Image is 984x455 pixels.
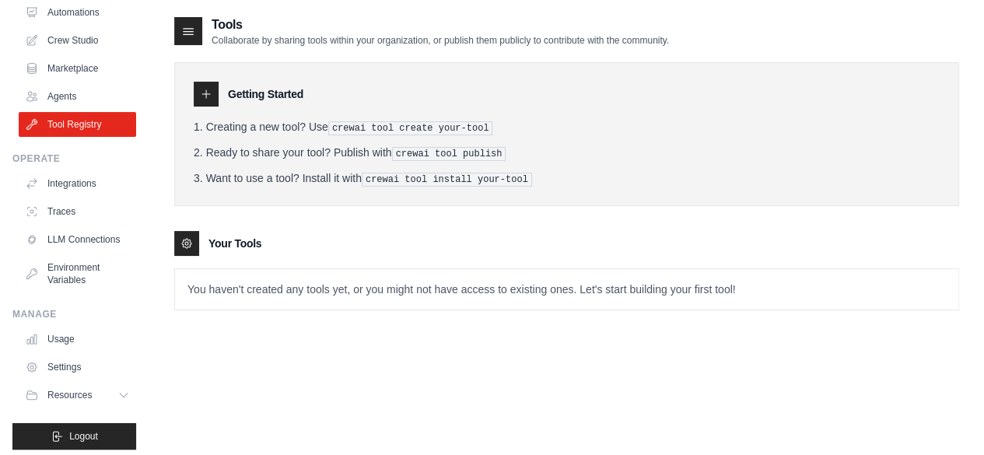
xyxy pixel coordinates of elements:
a: Crew Studio [19,28,136,53]
li: Ready to share your tool? Publish with [194,145,940,161]
h3: Getting Started [228,86,303,102]
span: Logout [69,430,98,443]
a: Tool Registry [19,112,136,137]
a: Usage [19,327,136,352]
p: Collaborate by sharing tools within your organization, or publish them publicly to contribute wit... [212,34,669,47]
p: You haven't created any tools yet, or you might not have access to existing ones. Let's start bui... [175,269,958,310]
a: Agents [19,84,136,109]
button: Logout [12,423,136,450]
a: Marketplace [19,56,136,81]
pre: crewai tool install your-tool [362,173,532,187]
pre: crewai tool publish [392,147,506,161]
h2: Tools [212,16,669,34]
li: Want to use a tool? Install it with [194,170,940,187]
div: Operate [12,152,136,165]
pre: crewai tool create your-tool [328,121,493,135]
a: Settings [19,355,136,380]
a: Traces [19,199,136,224]
a: Environment Variables [19,255,136,292]
li: Creating a new tool? Use [194,119,940,135]
div: Manage [12,308,136,320]
a: LLM Connections [19,227,136,252]
span: Resources [47,389,92,401]
button: Resources [19,383,136,408]
h3: Your Tools [208,236,261,251]
a: Integrations [19,171,136,196]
